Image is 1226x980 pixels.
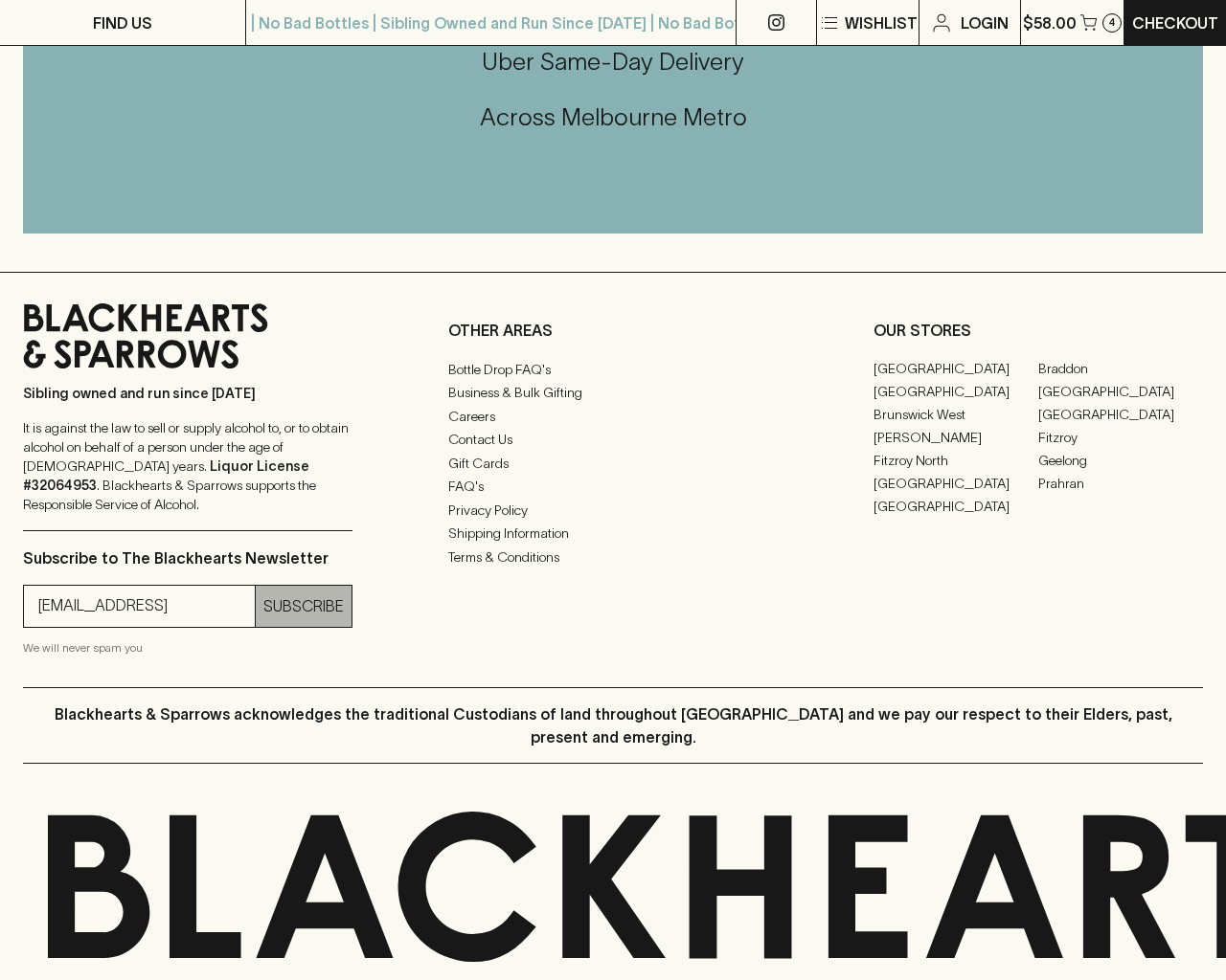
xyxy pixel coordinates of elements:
[37,702,1189,748] p: Blackhearts & Sparrows acknowledges the traditional Custodians of land throughout [GEOGRAPHIC_DAT...
[874,319,1203,342] p: OUR STORES
[1109,17,1115,28] p: 4
[874,357,1038,380] a: [GEOGRAPHIC_DATA]
[845,11,918,34] p: Wishlist
[874,495,1038,518] a: [GEOGRAPHIC_DATA]
[1023,11,1077,34] p: $58.00
[448,319,778,342] p: OTHER AREAS
[1038,403,1203,426] a: [GEOGRAPHIC_DATA]
[256,586,352,627] button: SUBSCRIBE
[874,449,1038,472] a: Fitzroy North
[448,358,778,381] a: Bottle Drop FAQ's
[874,403,1038,426] a: Brunswick West
[263,594,344,617] p: SUBSCRIBE
[448,499,778,522] a: Privacy Policy
[448,381,778,404] a: Business & Bulk Gifting
[448,452,778,475] a: Gift Cards
[23,418,352,514] p: It is against the law to sell or supply alcohol to, or to obtain alcohol on behalf of a person un...
[1038,380,1203,403] a: [GEOGRAPHIC_DATA]
[448,475,778,498] a: FAQ's
[23,638,352,657] p: We will never spam you
[448,546,778,568] a: Terms & Conditions
[23,46,1203,78] h5: Uber Same-Day Delivery
[448,522,778,545] a: Shipping Information
[93,11,152,34] p: FIND US
[23,546,352,569] p: Subscribe to The Blackhearts Newsletter
[874,380,1038,403] a: [GEOGRAPHIC_DATA]
[23,101,1203,133] h5: Across Melbourne Metro
[38,590,255,621] input: e.g. jane@blackheartsandsparrows.com.au
[1038,472,1203,495] a: Prahran
[874,472,1038,495] a: [GEOGRAPHIC_DATA]
[1038,449,1203,472] a: Geelong
[448,428,778,451] a: Contact Us
[23,384,352,403] p: Sibling owned and run since [DATE]
[1132,11,1218,34] p: Checkout
[1038,426,1203,449] a: Fitzroy
[874,426,1038,449] a: [PERSON_NAME]
[1038,357,1203,380] a: Braddon
[961,11,1009,34] p: Login
[448,405,778,428] a: Careers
